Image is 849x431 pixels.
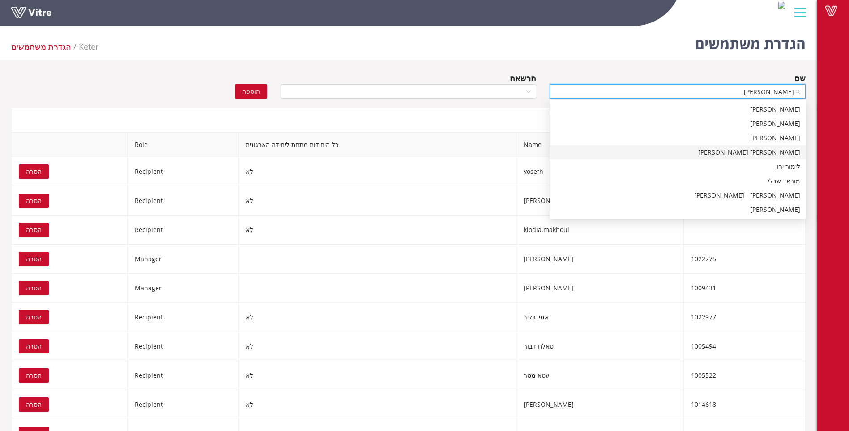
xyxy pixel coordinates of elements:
div: אלה מורד [550,131,806,145]
div: [PERSON_NAME] [555,133,800,143]
th: Role [128,133,239,157]
div: מור פאר [550,145,806,159]
h1: הגדרת משתמשים [695,22,806,60]
button: הסרה [19,339,49,353]
span: 1014618 [691,400,716,409]
span: הסרה [26,341,42,351]
button: הסרה [19,310,49,324]
span: הסרה [26,254,42,264]
td: לא [239,303,516,332]
span: 1005522 [691,371,716,379]
div: שם [794,72,806,84]
button: הסרה [19,194,49,208]
div: [PERSON_NAME] [555,205,800,215]
span: 1022977 [691,313,716,321]
span: הסרה [26,167,42,177]
span: הסרה [26,312,42,322]
button: הסרה [19,252,49,266]
span: Recipient [135,167,163,176]
td: סאלח דבור [516,332,684,361]
span: 1009431 [691,284,716,292]
span: הסרה [26,283,42,293]
div: הרשאה [510,72,536,84]
button: הסרה [19,281,49,295]
button: הסרה [19,368,49,383]
button: הסרה [19,397,49,412]
td: [PERSON_NAME] [516,274,684,303]
span: Manager [135,254,162,263]
div: מוראד שבלי [550,174,806,188]
span: 218 [79,41,98,52]
span: Manager [135,284,162,292]
td: עטא מטר [516,361,684,390]
td: [PERSON_NAME] [516,245,684,274]
button: הסרה [19,164,49,179]
span: הסרה [26,400,42,409]
img: 89a1e879-483e-4009-bea7-dbfb47cfb1c8.jpg [778,2,785,9]
div: מורן גולדשטיין - כהן [550,188,806,203]
div: [PERSON_NAME] [555,104,800,114]
span: הסרה [26,225,42,235]
td: לא [239,390,516,419]
span: Recipient [135,225,163,234]
div: לימור ירון [550,159,806,174]
td: אמין כליב [516,303,684,332]
th: כל היחידות מתחת ליחידה הארגונית [239,133,516,157]
td: [PERSON_NAME] [516,186,684,215]
span: Recipient [135,400,163,409]
span: Recipient [135,196,163,205]
div: לימור ירון [555,162,800,172]
td: klodia.makhoul [516,215,684,245]
div: [PERSON_NAME] [PERSON_NAME] [555,147,800,157]
td: yosefh [516,157,684,186]
div: [PERSON_NAME] [555,119,800,129]
td: [PERSON_NAME] [516,390,684,419]
td: לא [239,361,516,390]
td: לא [239,332,516,361]
span: הסרה [26,371,42,380]
li: הגדרת משתמשים [11,40,79,53]
button: הוספה [235,84,267,99]
span: Name [516,133,684,157]
span: 1005494 [691,342,716,350]
td: לא [239,157,516,186]
span: Recipient [135,313,163,321]
button: הסרה [19,223,49,237]
div: מור וירטל [550,116,806,131]
div: מור פרטל [550,102,806,116]
span: הסרה [26,196,42,206]
td: לא [239,215,516,245]
div: [PERSON_NAME] - [PERSON_NAME] [555,190,800,200]
span: Recipient [135,342,163,350]
td: לא [239,186,516,215]
div: משתמשי טפסים [11,108,806,132]
div: מוראד שבלי [555,176,800,186]
span: Recipient [135,371,163,379]
div: מור פירטל [550,203,806,217]
span: 1022775 [691,254,716,263]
